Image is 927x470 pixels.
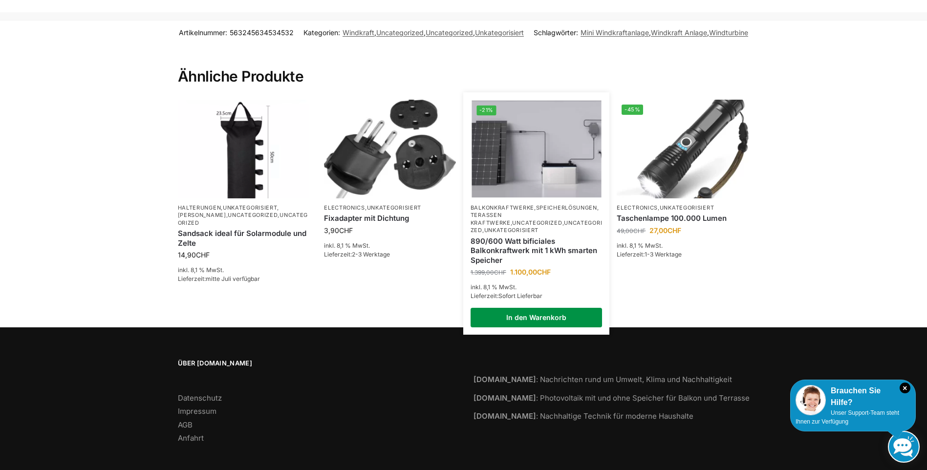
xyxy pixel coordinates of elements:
a: Electronics [617,204,658,211]
span: CHF [339,226,353,235]
a: Windturbine [709,28,748,37]
span: 1-3 Werktage [645,251,682,258]
bdi: 1.100,00 [510,268,551,276]
a: Unkategorisiert [367,204,422,211]
bdi: 3,90 [324,226,353,235]
a: 890/600 Watt bificiales Balkonkraftwerk mit 1 kWh smarten Speicher [471,236,603,265]
span: mitte Juli verfügbar [206,275,260,282]
span: 563245634534532 [230,28,294,37]
a: [PERSON_NAME] [178,212,226,218]
a: Sandsack ideal für Solarmodule und Zelte [178,229,310,248]
span: CHF [668,226,681,235]
a: AGB [178,420,193,429]
h2: Ähnliche Produkte [178,44,750,86]
span: Lieferzeit: [324,251,390,258]
a: Halterungen [178,204,221,211]
a: Speicherlösungen [536,204,597,211]
p: inkl. 8,1 % MwSt. [471,283,603,292]
a: -45%Extrem Starke Taschenlampe [617,100,749,198]
img: Extrem Starke Taschenlampe [617,100,749,198]
a: Taschenlampe 100.000 Lumen [617,214,749,223]
span: CHF [633,227,646,235]
span: Unser Support-Team steht Ihnen zur Verfügung [796,409,899,425]
bdi: 1.399,00 [471,269,506,276]
a: Fixadapter mit Dichtung [324,214,456,223]
bdi: 14,90 [178,251,210,259]
span: 2-3 Werktage [352,251,390,258]
img: Sandsäcke zu Beschwerung Camping, Schirme, Pavilions-Solarmodule [178,100,310,198]
img: Fixadapter mit Dichtung [324,100,456,198]
strong: [DOMAIN_NAME] [474,393,536,403]
a: Windkraft Anlage [651,28,707,37]
a: Unkategorisiert [484,227,539,234]
a: Electronics [324,204,365,211]
span: Über [DOMAIN_NAME] [178,359,454,368]
a: [DOMAIN_NAME]: Photovoltaik mit und ohne Speicher für Balkon und Terrasse [474,393,750,403]
a: Unkategorisiert [660,204,714,211]
a: Unkategorisiert [475,28,524,37]
p: inkl. 8,1 % MwSt. [178,266,310,275]
a: In den Warenkorb legen: „890/600 Watt bificiales Balkonkraftwerk mit 1 kWh smarten Speicher“ [471,308,603,327]
span: Lieferzeit: [617,251,682,258]
p: inkl. 8,1 % MwSt. [617,241,749,250]
div: Brauchen Sie Hilfe? [796,385,910,408]
span: Kategorien: , , , [303,27,524,38]
a: -21%ASE 1000 Batteriespeicher [472,101,601,198]
a: Uncategorized [512,219,562,226]
a: Uncategorized [376,28,424,37]
i: Schließen [900,383,910,393]
p: , , , , [178,204,310,227]
bdi: 49,00 [617,227,646,235]
span: Artikelnummer: [179,27,294,38]
p: , [617,204,749,212]
span: Sofort Lieferbar [498,292,542,299]
a: [DOMAIN_NAME]: Nachhaltige Technik für moderne Haushalte [474,411,693,421]
a: Anfahrt [178,433,204,443]
p: , , , , , [471,204,603,235]
span: Lieferzeit: [471,292,542,299]
span: CHF [196,251,210,259]
a: Uncategorized [178,212,308,226]
a: Terassen Kraftwerke [471,212,511,226]
a: Balkonkraftwerke [471,204,534,211]
span: Schlagwörter: , , [534,27,748,38]
a: Uncategorized [228,212,278,218]
a: Uncategorized [426,28,473,37]
a: Datenschutz [178,393,222,403]
a: [DOMAIN_NAME]: Nachrichten rund um Umwelt, Klima und Nachhaltigkeit [474,375,732,384]
a: Uncategorized [471,219,603,234]
a: Impressum [178,406,216,416]
bdi: 27,00 [649,226,681,235]
strong: [DOMAIN_NAME] [474,411,536,421]
a: Windkraft [343,28,374,37]
span: CHF [537,268,551,276]
img: ASE 1000 Batteriespeicher [472,101,601,198]
a: Unkategorisiert [223,204,278,211]
span: CHF [494,269,506,276]
p: , [324,204,456,212]
span: Lieferzeit: [178,275,260,282]
img: Customer service [796,385,826,415]
a: Mini Windkraftanlage [581,28,649,37]
strong: [DOMAIN_NAME] [474,375,536,384]
p: inkl. 8,1 % MwSt. [324,241,456,250]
